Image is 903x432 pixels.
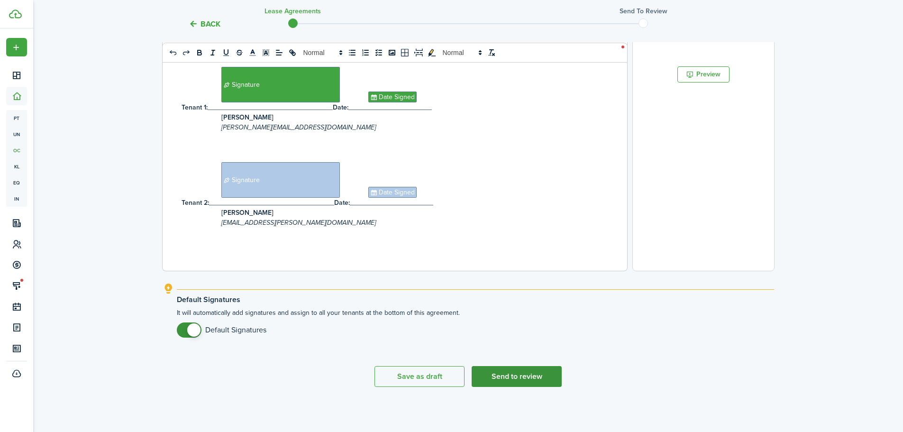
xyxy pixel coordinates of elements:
i: [PERSON_NAME][EMAIL_ADDRESS][DOMAIN_NAME] [221,122,376,132]
img: TenantCloud [9,9,22,18]
button: italic [206,47,219,58]
a: kl [6,158,27,175]
button: Open menu [6,38,27,56]
button: clean [485,47,498,58]
h3: Send to review [620,6,667,16]
strong: [PERSON_NAME] [221,208,274,218]
button: strike [233,47,246,58]
button: Send to review [472,366,562,387]
a: pt [6,110,27,126]
button: Save as draft [374,366,465,387]
p: _________________________________ ______________________ [182,198,601,208]
button: bold [193,47,206,58]
a: un [6,126,27,142]
strong: Date: [333,102,348,112]
a: eq [6,175,27,191]
i: outline [163,283,174,294]
button: pageBreak [412,47,425,58]
button: link [286,47,299,58]
button: Preview [677,66,730,83]
explanation-description: It will automatically add signatures and assign to all your tenants at the bottom of this agreement. [177,308,774,338]
h3: Lease Agreements [265,6,321,16]
button: redo: redo [180,47,193,58]
button: underline [219,47,233,58]
a: oc [6,142,27,158]
button: toggleMarkYellow: markYellow [425,47,438,58]
i: [EMAIL_ADDRESS][PERSON_NAME][DOMAIN_NAME] [221,218,376,228]
button: Back [189,19,220,29]
strong: Tenant 1: [182,102,208,112]
explanation-title: Default Signatures [177,295,774,304]
button: table-better [399,47,412,58]
p: _________________________________ ______________________ [182,102,601,112]
button: undo: undo [166,47,180,58]
button: image [385,47,399,58]
button: list: bullet [346,47,359,58]
a: in [6,191,27,207]
strong: Date: [334,198,350,208]
button: list: check [372,47,385,58]
button: list: ordered [359,47,372,58]
strong: [PERSON_NAME] [221,112,274,122]
strong: Tenant 2: [182,198,209,208]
